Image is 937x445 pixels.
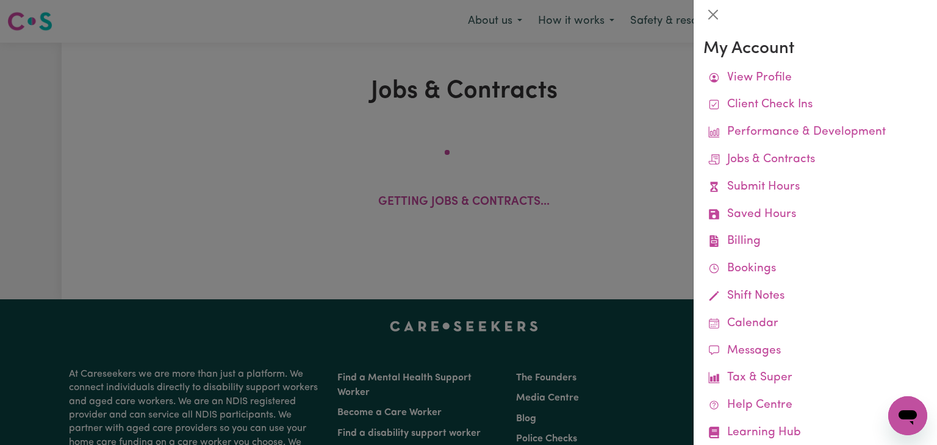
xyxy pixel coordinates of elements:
[703,5,723,24] button: Close
[703,119,927,146] a: Performance & Development
[703,174,927,201] a: Submit Hours
[703,65,927,92] a: View Profile
[703,201,927,229] a: Saved Hours
[703,338,927,365] a: Messages
[703,283,927,310] a: Shift Notes
[888,396,927,435] iframe: Botón para iniciar la ventana de mensajería
[703,39,927,60] h3: My Account
[703,91,927,119] a: Client Check Ins
[703,365,927,392] a: Tax & Super
[703,146,927,174] a: Jobs & Contracts
[703,310,927,338] a: Calendar
[703,392,927,419] a: Help Centre
[703,255,927,283] a: Bookings
[703,228,927,255] a: Billing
